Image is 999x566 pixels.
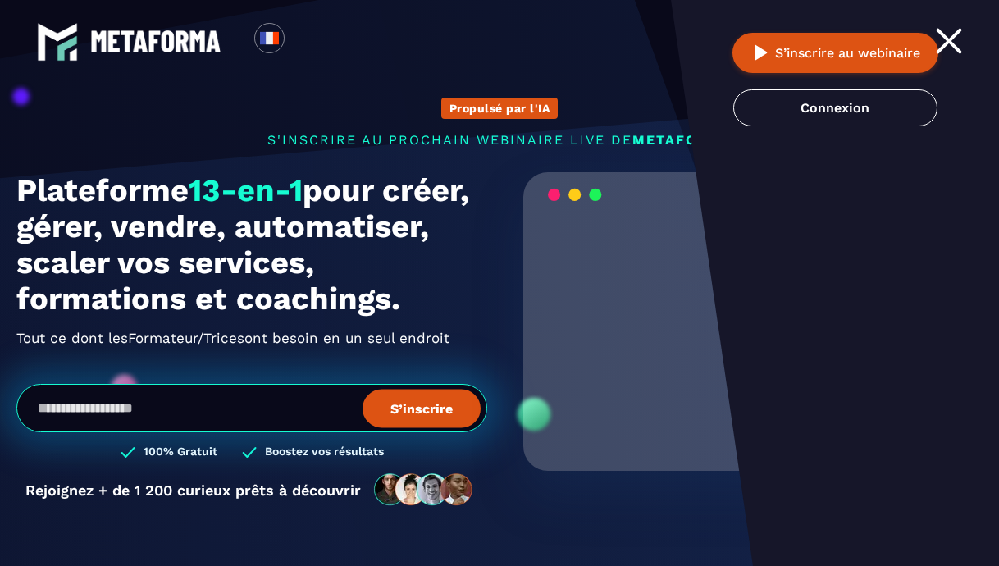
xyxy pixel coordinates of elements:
button: S’inscrire au webinaire [732,33,938,73]
img: logo [90,30,221,52]
input: Search for option [299,31,311,51]
p: Propulsé par l'IA [449,102,550,115]
video: Your browser does not support the video tag. [536,216,960,427]
h3: Boostez vos résultats [265,445,384,460]
img: fr [259,28,280,48]
img: community-people [369,472,479,507]
p: s'inscrire au prochain webinaire live de [16,132,983,148]
img: loading [548,187,602,203]
a: Connexion [733,89,937,126]
img: checked [242,445,257,460]
h2: Tout ce dont les ont besoin en un seul endroit [16,325,487,351]
span: 13-en-1 [189,172,303,208]
span: Formateur/Trices [128,325,244,351]
p: Rejoignez + de 1 200 curieux prêts à découvrir [25,482,361,499]
img: play [750,43,771,63]
img: logo [37,21,78,62]
h1: Plateforme pour créer, gérer, vendre, automatiser, scaler vos services, formations et coachings. [16,172,487,317]
span: METAFORMA [632,132,732,148]
img: checked [121,445,135,460]
div: Search for option [285,23,325,59]
h3: 100% Gratuit [144,445,217,460]
button: S’inscrire [363,389,481,427]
